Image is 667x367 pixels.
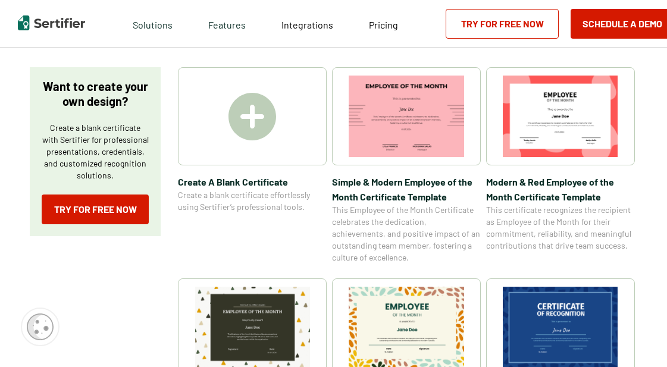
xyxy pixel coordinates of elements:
[503,76,618,157] img: Modern & Red Employee of the Month Certificate Template
[332,67,481,264] a: Simple & Modern Employee of the Month Certificate TemplateSimple & Modern Employee of the Month C...
[446,9,559,39] a: Try for Free Now
[42,79,149,109] p: Want to create your own design?
[18,15,85,30] img: Sertifier | Digital Credentialing Platform
[133,16,173,31] span: Solutions
[178,189,327,213] span: Create a blank certificate effortlessly using Sertifier’s professional tools.
[369,16,398,31] a: Pricing
[27,313,54,340] img: Cookie Popup Icon
[332,174,481,204] span: Simple & Modern Employee of the Month Certificate Template
[281,19,333,30] span: Integrations
[42,122,149,181] p: Create a blank certificate with Sertifier for professional presentations, credentials, and custom...
[486,174,635,204] span: Modern & Red Employee of the Month Certificate Template
[369,19,398,30] span: Pricing
[332,204,481,264] span: This Employee of the Month Certificate celebrates the dedication, achievements, and positive impa...
[178,174,327,189] span: Create A Blank Certificate
[281,16,333,31] a: Integrations
[607,310,667,367] iframe: Chat Widget
[486,67,635,264] a: Modern & Red Employee of the Month Certificate TemplateModern & Red Employee of the Month Certifi...
[208,16,246,31] span: Features
[486,204,635,252] span: This certificate recognizes the recipient as Employee of the Month for their commitment, reliabil...
[228,93,276,140] img: Create A Blank Certificate
[42,195,149,224] a: Try for Free Now
[349,76,464,157] img: Simple & Modern Employee of the Month Certificate Template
